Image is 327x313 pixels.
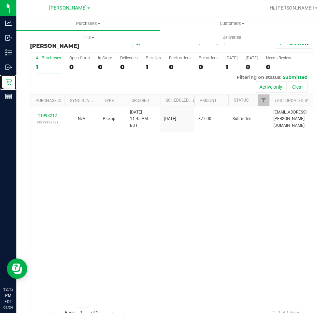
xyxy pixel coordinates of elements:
[146,56,161,60] div: PickUps
[160,20,303,27] span: Customers
[3,286,13,305] p: 12:13 PM EDT
[160,30,304,45] a: Deliveries
[270,5,314,11] span: Hi, [PERSON_NAME]!
[160,16,304,31] a: Customers
[237,74,281,80] span: Filtering on status:
[246,63,258,71] div: 0
[226,63,238,71] div: 1
[146,63,161,71] div: 1
[120,63,138,71] div: 0
[16,20,160,27] span: Purchases
[199,63,217,71] div: 0
[5,20,12,27] inline-svg: Analytics
[266,56,291,60] div: Needs Review
[226,56,238,60] div: [DATE]
[234,98,248,103] a: Status
[198,116,211,122] span: $77.00
[104,98,114,103] a: Type
[36,56,61,60] div: All Purchases
[5,78,12,85] inline-svg: Retail
[35,98,61,103] a: Purchase ID
[49,5,87,11] span: [PERSON_NAME]
[16,16,160,31] a: Purchases
[78,116,85,122] button: N/A
[275,98,309,103] a: Last Updated By
[70,98,96,103] a: Sync Status
[169,63,190,71] div: 0
[120,56,138,60] div: Deliveries
[3,305,13,310] p: 09/24
[36,63,61,71] div: 1
[98,56,112,60] div: In Store
[258,94,269,106] a: Filter
[232,116,252,122] span: Submitted
[255,81,287,93] button: Active only
[103,116,115,122] span: Pickup
[30,37,125,49] h3: Purchase Summary:
[30,43,79,49] span: [PERSON_NAME]
[38,113,57,118] a: 11998212
[283,74,308,80] span: Submitted
[98,63,112,71] div: 0
[16,30,160,45] a: Tills
[5,93,12,100] inline-svg: Reports
[288,81,308,93] button: Clear
[169,56,190,60] div: Back-orders
[213,34,251,41] span: Deliveries
[200,98,217,103] a: Amount
[69,56,90,60] div: Open Carts
[246,56,258,60] div: [DATE]
[69,63,90,71] div: 0
[164,116,176,122] span: [DATE]
[34,119,60,125] p: (327293768)
[5,34,12,41] inline-svg: Inbound
[266,63,291,71] div: 0
[5,49,12,56] inline-svg: Inventory
[131,98,149,103] a: Ordered
[78,116,85,121] span: Not Applicable
[5,64,12,71] inline-svg: Outbound
[130,109,156,129] span: [DATE] 11:45 AM EDT
[7,258,27,279] iframe: Resource center
[199,56,217,60] div: Pre-orders
[17,34,160,41] span: Tills
[166,98,197,103] a: Scheduled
